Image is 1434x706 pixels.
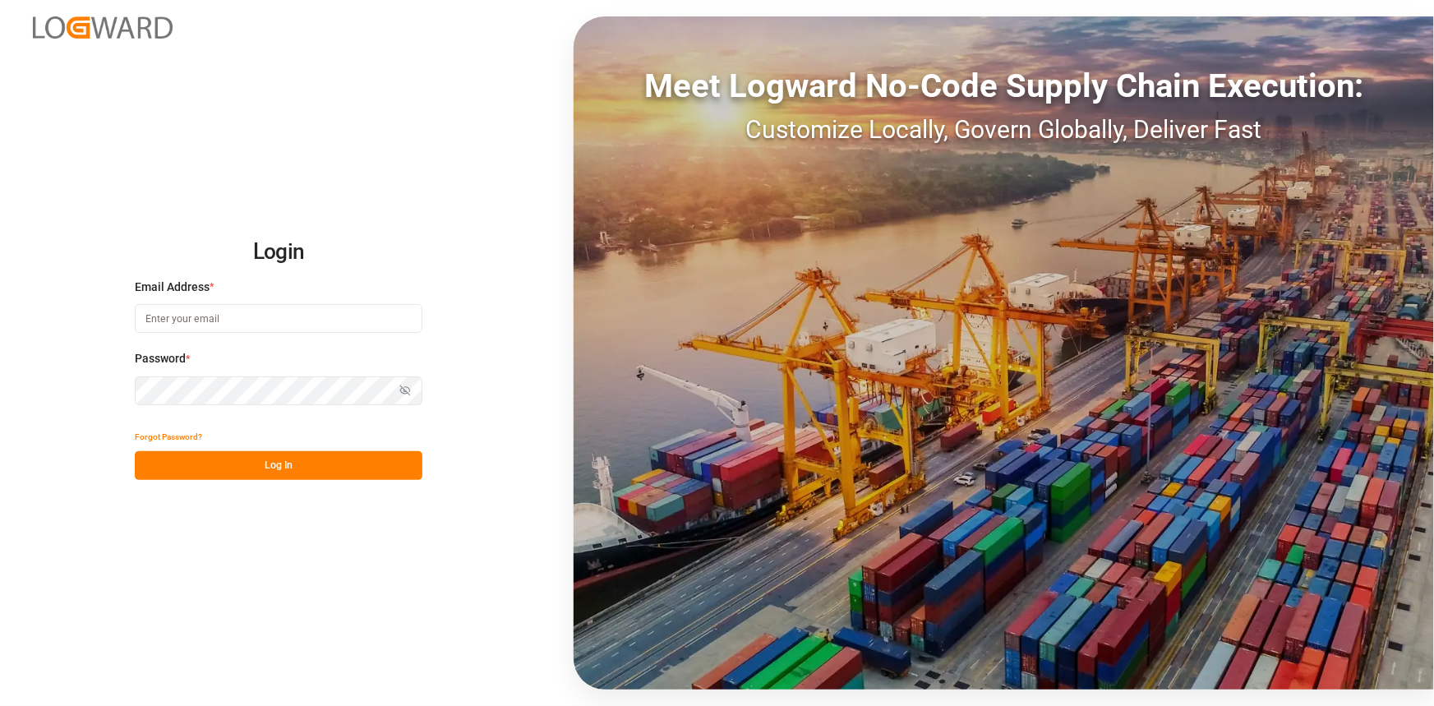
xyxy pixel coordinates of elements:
[135,422,202,451] button: Forgot Password?
[135,279,210,296] span: Email Address
[135,226,422,279] h2: Login
[574,111,1434,148] div: Customize Locally, Govern Globally, Deliver Fast
[135,451,422,480] button: Log In
[574,62,1434,111] div: Meet Logward No-Code Supply Chain Execution:
[33,16,173,39] img: Logward_new_orange.png
[135,304,422,333] input: Enter your email
[135,350,186,367] span: Password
